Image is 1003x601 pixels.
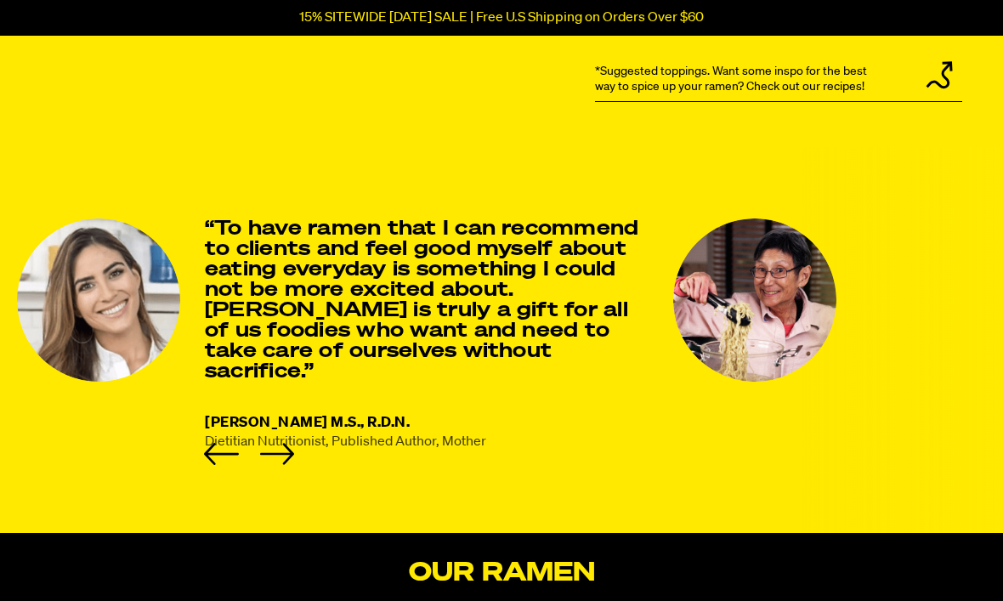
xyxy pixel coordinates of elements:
[299,10,704,26] p: 15% SITEWIDE [DATE] SALE | Free U.S Shipping on Orders Over $60
[205,435,486,449] small: Dietitian Nutritionist, Published Author, Mother
[205,218,653,382] p: “To have ramen that I can recommend to clients and feel good myself about eating everyday is some...
[17,218,180,382] img: Ilana Muhlstein M.S., R.D.N.
[204,443,239,465] button: Previous slide
[17,218,653,465] li: 7 of 8
[259,443,294,465] button: Next slide
[673,218,836,382] img: Lynja
[205,416,410,430] span: [PERSON_NAME] M.S., R.D.N.
[595,56,962,101] a: *Suggested toppings. Want some inspo for the best way to spice up your ramen? Check out our recipes!
[595,64,882,94] p: *Suggested toppings. Want some inspo for the best way to spice up your ramen? Check out our recipes!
